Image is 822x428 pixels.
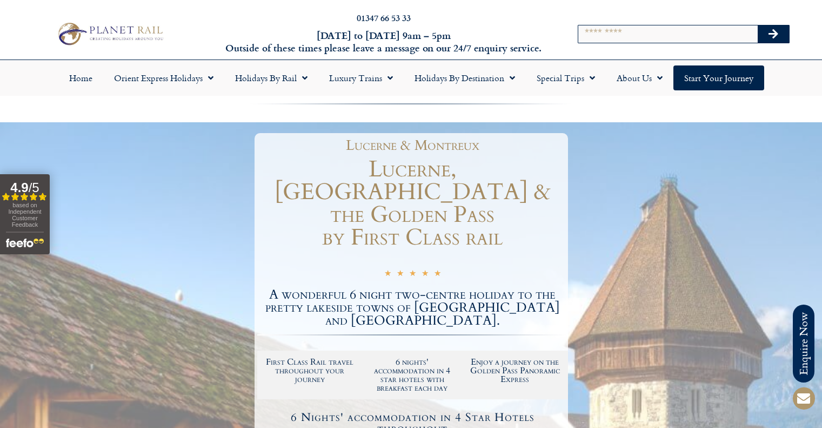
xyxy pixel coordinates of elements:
[257,158,568,249] h1: Lucerne, [GEOGRAPHIC_DATA] & the Golden Pass by First Class rail
[224,65,318,90] a: Holidays by Rail
[404,65,526,90] a: Holidays by Destination
[606,65,673,90] a: About Us
[264,358,356,384] h2: First Class Rail travel throughout your journey
[526,65,606,90] a: Special Trips
[673,65,764,90] a: Start your Journey
[384,267,441,281] div: 5/5
[409,268,416,281] i: ★
[257,288,568,327] h2: A wonderful 6 night two-centre holiday to the pretty lakeside towns of [GEOGRAPHIC_DATA] and [GEO...
[422,268,429,281] i: ★
[384,268,391,281] i: ★
[357,11,411,24] a: 01347 66 53 33
[54,20,166,48] img: Planet Rail Train Holidays Logo
[366,358,458,392] h2: 6 nights' accommodation in 4 star hotels with breakfast each day
[318,65,404,90] a: Luxury Trains
[434,268,441,281] i: ★
[397,268,404,281] i: ★
[758,25,789,43] button: Search
[222,29,545,55] h6: [DATE] to [DATE] 9am – 5pm Outside of these times please leave a message on our 24/7 enquiry serv...
[103,65,224,90] a: Orient Express Holidays
[263,139,563,153] h1: Lucerne & Montreux
[469,358,561,384] h2: Enjoy a journey on the Golden Pass Panoramic Express
[58,65,103,90] a: Home
[5,65,817,90] nav: Menu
